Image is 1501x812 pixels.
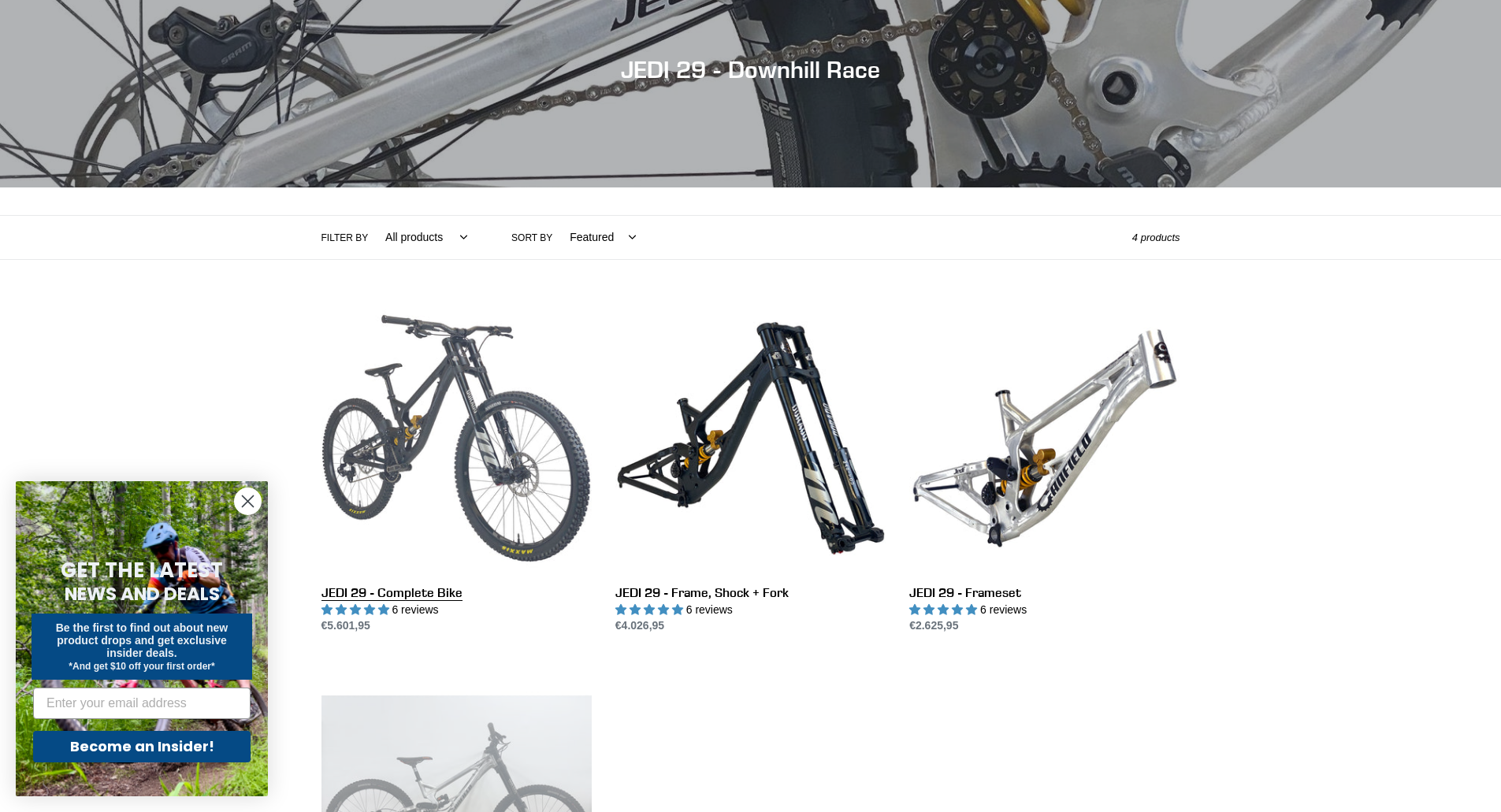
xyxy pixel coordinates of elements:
[511,231,552,245] label: Sort by
[321,231,369,245] label: Filter by
[69,661,214,672] span: *And get $10 off your first order*
[56,621,228,659] span: Be the first to find out about new product drops and get exclusive insider deals.
[65,581,220,606] span: NEWS AND DEALS
[61,556,223,584] span: GET THE LATEST
[234,488,262,515] button: Close dialog
[33,688,251,719] input: Enter your email address
[33,731,251,762] button: Become an Insider!
[1132,232,1180,243] span: 4 products
[621,55,880,83] span: JEDI 29 - Downhill Race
